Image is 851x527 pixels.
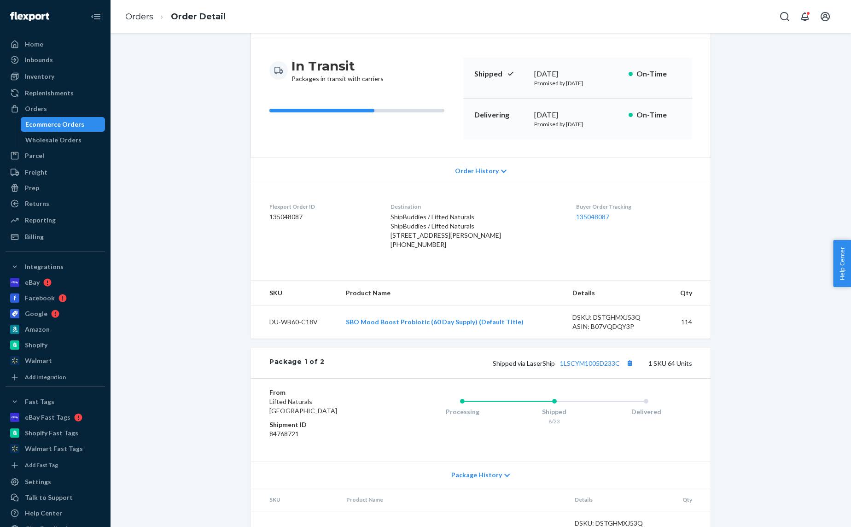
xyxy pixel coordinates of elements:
[25,397,54,406] div: Fast Tags
[6,259,105,274] button: Integrations
[25,135,82,145] div: Wholesale Orders
[796,7,814,26] button: Open notifications
[534,79,621,87] p: Promised by [DATE]
[6,69,105,84] a: Inventory
[636,69,681,79] p: On-Time
[269,357,325,369] div: Package 1 of 2
[6,229,105,244] a: Billing
[624,357,635,369] button: Copy tracking number
[508,417,600,425] div: 8/23
[251,281,338,305] th: SKU
[6,275,105,290] a: eBay
[534,110,621,120] div: [DATE]
[269,429,379,439] dd: 84768721
[21,117,105,132] a: Ecommerce Orders
[25,88,74,98] div: Replenishments
[416,407,508,416] div: Processing
[666,305,711,339] td: 114
[339,488,567,511] th: Product Name
[25,293,55,303] div: Facebook
[25,493,73,502] div: Talk to Support
[455,166,499,176] span: Order History
[6,410,105,425] a: eBay Fast Tags
[87,7,105,26] button: Close Navigation
[25,278,40,287] div: eBay
[25,262,64,271] div: Integrations
[6,372,105,383] a: Add Integration
[25,428,78,438] div: Shopify Fast Tags
[269,420,379,429] dt: Shipment ID
[6,426,105,440] a: Shopify Fast Tags
[291,58,384,83] div: Packages in transit with carriers
[251,488,339,511] th: SKU
[25,120,84,129] div: Ecommerce Orders
[576,213,609,221] a: 135048087
[25,55,53,64] div: Inbounds
[25,325,50,334] div: Amazon
[6,394,105,409] button: Fast Tags
[10,12,49,21] img: Flexport logo
[534,120,621,128] p: Promised by [DATE]
[25,356,52,365] div: Walmart
[269,212,376,222] dd: 135048087
[6,101,105,116] a: Orders
[474,69,527,79] p: Shipped
[6,353,105,368] a: Walmart
[251,305,338,339] td: DU-WB60-C18V
[6,148,105,163] a: Parcel
[325,357,692,369] div: 1 SKU 64 Units
[6,322,105,337] a: Amazon
[576,203,692,211] dt: Buyer Order Tracking
[567,488,669,511] th: Details
[25,309,47,318] div: Google
[25,444,83,453] div: Walmart Fast Tags
[25,216,56,225] div: Reporting
[6,460,105,471] a: Add Fast Tag
[6,306,105,321] a: Google
[25,232,44,241] div: Billing
[391,213,501,239] span: ShipBuddies / Lifted Naturals ShipBuddies / Lifted Naturals [STREET_ADDRESS][PERSON_NAME]
[6,37,105,52] a: Home
[25,168,47,177] div: Freight
[6,474,105,489] a: Settings
[25,340,47,350] div: Shopify
[25,72,54,81] div: Inventory
[118,3,233,30] ol: breadcrumbs
[669,488,711,511] th: Qty
[269,203,376,211] dt: Flexport Order ID
[391,240,562,249] div: [PHONE_NUMBER]
[666,281,711,305] th: Qty
[171,12,226,22] a: Order Detail
[25,461,58,469] div: Add Fast Tag
[6,165,105,180] a: Freight
[391,203,562,211] dt: Destination
[338,281,565,305] th: Product Name
[560,359,620,367] a: 1LSCYM1005D233C
[636,110,681,120] p: On-Time
[451,470,502,480] span: Package History
[25,183,39,193] div: Prep
[6,291,105,305] a: Facebook
[25,40,43,49] div: Home
[6,338,105,352] a: Shopify
[775,7,794,26] button: Open Search Box
[6,490,105,505] a: Talk to Support
[493,359,635,367] span: Shipped via LaserShip
[534,69,621,79] div: [DATE]
[565,281,666,305] th: Details
[291,58,384,74] h3: In Transit
[269,388,379,397] dt: From
[21,133,105,147] a: Wholesale Orders
[25,151,44,160] div: Parcel
[833,240,851,287] button: Help Center
[508,407,600,416] div: Shipped
[25,413,70,422] div: eBay Fast Tags
[6,196,105,211] a: Returns
[25,199,49,208] div: Returns
[25,509,62,518] div: Help Center
[816,7,834,26] button: Open account menu
[125,12,153,22] a: Orders
[6,86,105,100] a: Replenishments
[25,373,66,381] div: Add Integration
